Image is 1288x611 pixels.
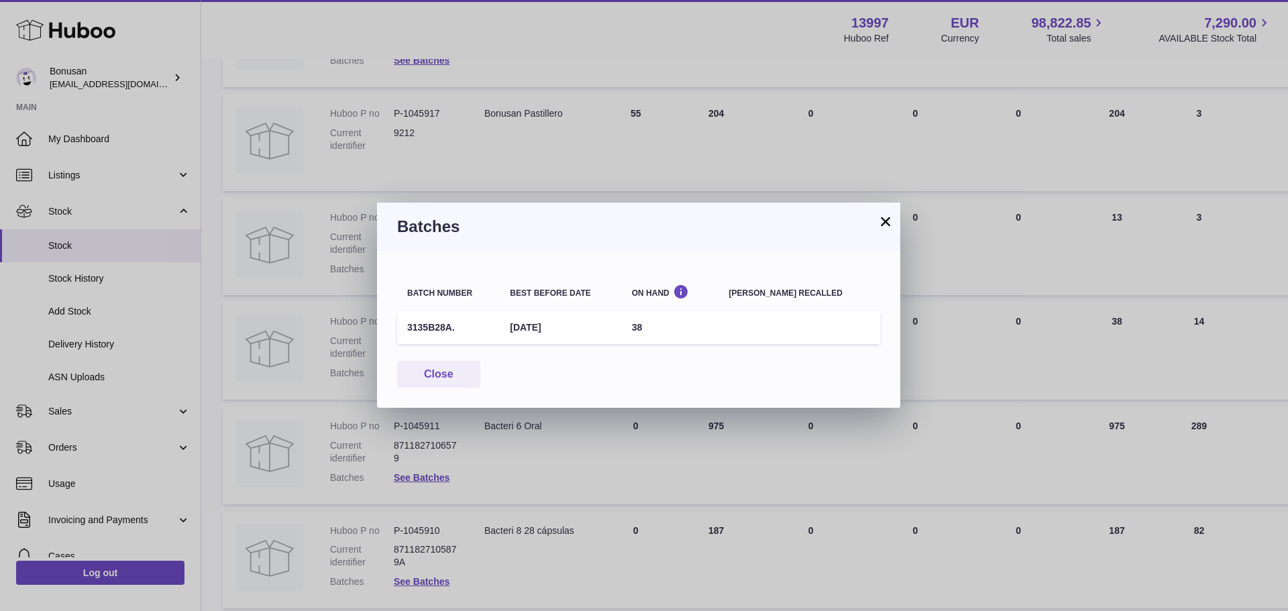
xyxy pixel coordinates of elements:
div: On Hand [632,284,709,297]
button: × [877,213,894,229]
td: 38 [622,311,719,344]
td: [DATE] [500,311,621,344]
div: Batch number [407,289,490,298]
div: Best before date [510,289,611,298]
div: [PERSON_NAME] recalled [729,289,870,298]
button: Close [397,361,480,388]
h3: Batches [397,216,880,237]
td: 3135B28A. [397,311,500,344]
